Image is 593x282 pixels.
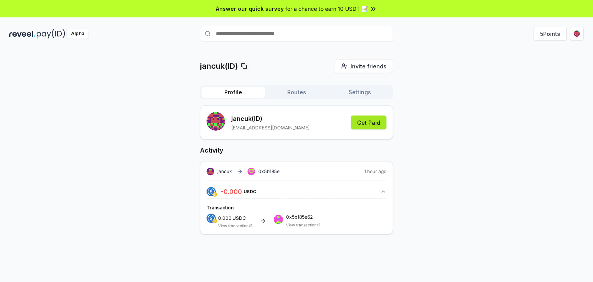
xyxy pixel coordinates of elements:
img: logo.png [212,192,217,197]
button: 5Points [534,27,567,41]
span: Transaction [207,205,234,211]
p: [EMAIL_ADDRESS][DOMAIN_NAME] [231,125,310,131]
img: logo.png [207,187,216,196]
span: 0.000 [218,215,232,221]
button: Profile [202,87,265,98]
a: View transaction [286,223,317,227]
img: pay_id [37,29,65,39]
span: Invite friends [351,62,386,70]
div: -0.000USDC [207,198,386,228]
p: jancuk(ID) [200,61,238,71]
img: reveel_dark [9,29,35,39]
a: View transaction [218,223,249,228]
div: Alpha [67,29,88,39]
button: Routes [265,87,328,98]
span: USDC [244,189,256,194]
img: logo.png [207,214,216,223]
button: -0.000USDC [207,185,386,198]
span: for a chance to earn 10 USDT 📝 [285,5,368,13]
button: Invite friends [335,59,393,73]
button: Get Paid [351,116,386,129]
p: jancuk (ID) [231,114,310,123]
h2: Activity [200,146,393,155]
span: jancuk [217,168,232,175]
span: 0x5b185e62 [286,215,320,219]
span: 0x5b185e [258,168,280,174]
span: USDC [232,216,246,221]
img: logo.png [212,219,217,223]
span: 1 hour ago [364,168,386,175]
button: Settings [328,87,391,98]
span: Answer our quick survey [216,5,284,13]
